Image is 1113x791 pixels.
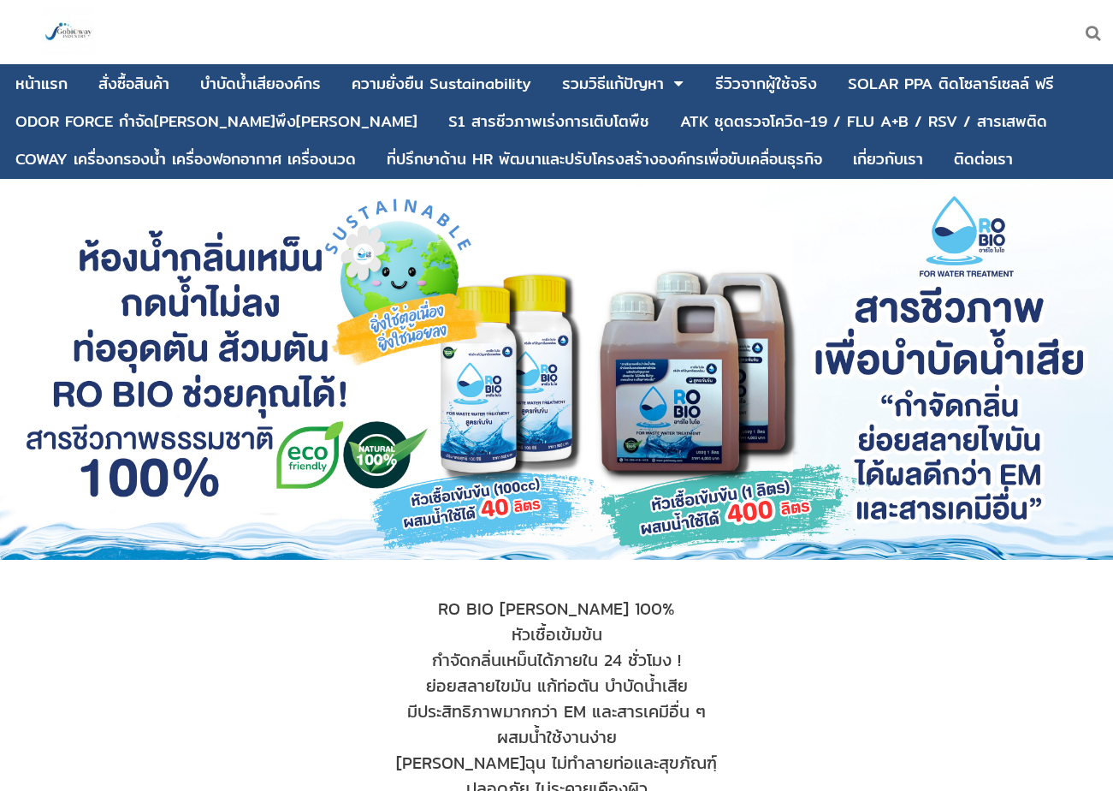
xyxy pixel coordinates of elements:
div: COWAY เครื่องกรองน้ำ เครื่องฟอกอากาศ เครื่องนวด [15,152,356,167]
div: บําบัดน้ำเสียองค์กร [200,76,321,92]
div: สั่งซื้อสินค้า [98,76,169,92]
a: COWAY เครื่องกรองน้ำ เครื่องฟอกอากาศ เครื่องนวด [15,143,356,175]
div: หน้าแรก [15,76,68,92]
div: ที่ปรึกษาด้าน HR พัฒนาและปรับโครงสร้างองค์กรเพื่อขับเคลื่อนธุรกิจ [387,152,822,167]
a: ATK ชุดตรวจโควิด-19 / FLU A+B / RSV / สารเสพติด [680,105,1047,138]
div: S1 สารชีวภาพเร่งการเติบโตพืช [448,114,649,129]
a: ความยั่งยืน Sustainability [352,68,531,100]
div: ความยั่งยืน Sustainability [352,76,531,92]
a: รวมวิธีแก้ปัญหา [562,68,664,100]
div: รวมวิธีแก้ปัญหา [562,76,664,92]
div: ATK ชุดตรวจโควิด-19 / FLU A+B / RSV / สารเสพติด [680,114,1047,129]
div: SOLAR PPA ติดโซลาร์เซลล์ ฟรี [848,76,1054,92]
a: หน้าแรก [15,68,68,100]
a: รีวิวจากผู้ใช้จริง [715,68,817,100]
div: ติดต่อเรา [954,152,1013,167]
div: กำจัดกลิ่นเหม็นได้ภายใน 24 ชั่วโมง ! [127,647,986,673]
div: ODOR FORCE กำจัด[PERSON_NAME]พึง[PERSON_NAME] [15,114,417,129]
img: large-1644130236041.jpg [43,7,94,58]
a: ODOR FORCE กำจัด[PERSON_NAME]พึง[PERSON_NAME] [15,105,417,138]
div: เกี่ยวกับเรา [853,152,923,167]
a: สั่งซื้อสินค้า [98,68,169,100]
a: ติดต่อเรา [954,143,1013,175]
a: บําบัดน้ำเสียองค์กร [200,68,321,100]
div: รีวิวจากผู้ใช้จริง [715,76,817,92]
a: ที่ปรึกษาด้าน HR พัฒนาและปรับโครงสร้างองค์กรเพื่อขับเคลื่อนธุรกิจ [387,143,822,175]
div: RO BIO [PERSON_NAME] 100% หัวเชื้อเข้มข้น [127,596,986,647]
div: มีประสิทธิภาพมากกว่า EM และสารเคมีอื่น ๆ [127,699,986,724]
a: เกี่ยวกับเรา [853,143,923,175]
a: S1 สารชีวภาพเร่งการเติบโตพืช [448,105,649,138]
a: SOLAR PPA ติดโซลาร์เซลล์ ฟรี [848,68,1054,100]
div: ย่อยสลายไขมัน แก้ท่อตัน บำบัดน้ำเสีย [127,673,986,699]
